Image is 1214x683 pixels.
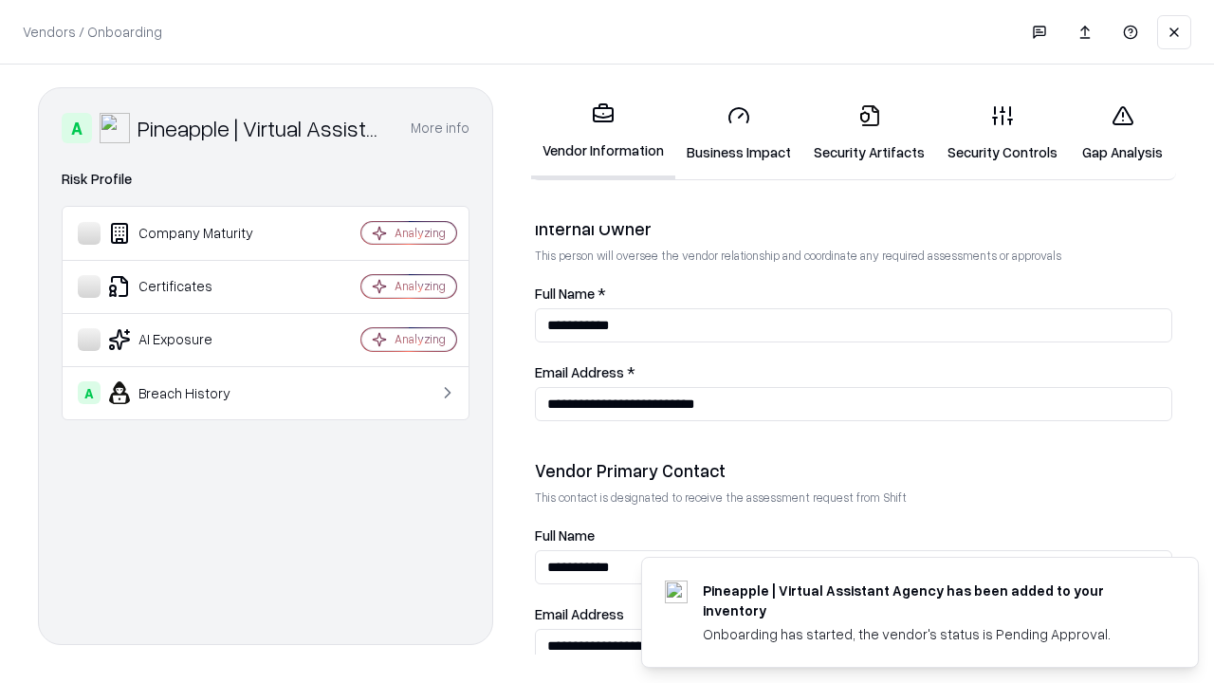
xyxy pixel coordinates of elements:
div: Analyzing [395,225,446,241]
button: More info [411,111,469,145]
div: A [78,381,101,404]
a: Security Artifacts [802,89,936,177]
div: A [62,113,92,143]
img: trypineapple.com [665,581,688,603]
div: Analyzing [395,331,446,347]
p: This person will oversee the vendor relationship and coordinate any required assessments or appro... [535,248,1172,264]
a: Security Controls [936,89,1069,177]
div: Vendor Primary Contact [535,459,1172,482]
div: AI Exposure [78,328,304,351]
label: Email Address * [535,365,1172,379]
div: Onboarding has started, the vendor's status is Pending Approval. [703,624,1152,644]
a: Gap Analysis [1069,89,1176,177]
a: Business Impact [675,89,802,177]
label: Email Address [535,607,1172,621]
a: Vendor Information [531,87,675,179]
div: Risk Profile [62,168,469,191]
div: Pineapple | Virtual Assistant Agency [138,113,388,143]
label: Full Name * [535,286,1172,301]
img: Pineapple | Virtual Assistant Agency [100,113,130,143]
div: Internal Owner [535,217,1172,240]
div: Analyzing [395,278,446,294]
p: This contact is designated to receive the assessment request from Shift [535,489,1172,506]
p: Vendors / Onboarding [23,22,162,42]
div: Company Maturity [78,222,304,245]
div: Pineapple | Virtual Assistant Agency has been added to your inventory [703,581,1152,620]
label: Full Name [535,528,1172,543]
div: Certificates [78,275,304,298]
div: Breach History [78,381,304,404]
